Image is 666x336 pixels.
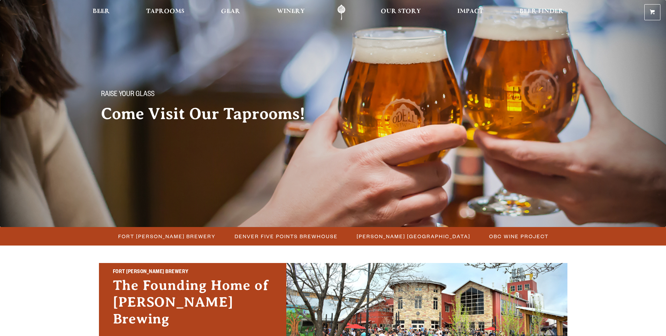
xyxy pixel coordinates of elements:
[489,231,549,241] span: OBC Wine Project
[328,5,355,20] a: Odell Home
[376,5,425,20] a: Our Story
[101,90,155,100] span: Raise your glass
[457,9,483,14] span: Impact
[142,5,189,20] a: Taprooms
[216,5,245,20] a: Gear
[520,9,564,14] span: Beer Finder
[221,9,240,14] span: Gear
[515,5,568,20] a: Beer Finder
[453,5,488,20] a: Impact
[357,231,470,241] span: [PERSON_NAME] [GEOGRAPHIC_DATA]
[114,231,219,241] a: Fort [PERSON_NAME] Brewery
[230,231,341,241] a: Denver Five Points Brewhouse
[381,9,421,14] span: Our Story
[101,105,319,123] h2: Come Visit Our Taprooms!
[93,9,110,14] span: Beer
[272,5,309,20] a: Winery
[235,231,338,241] span: Denver Five Points Brewhouse
[146,9,185,14] span: Taprooms
[113,268,272,277] h2: Fort [PERSON_NAME] Brewery
[352,231,474,241] a: [PERSON_NAME] [GEOGRAPHIC_DATA]
[118,231,216,241] span: Fort [PERSON_NAME] Brewery
[485,231,552,241] a: OBC Wine Project
[277,9,305,14] span: Winery
[88,5,114,20] a: Beer
[113,277,272,334] h3: The Founding Home of [PERSON_NAME] Brewing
